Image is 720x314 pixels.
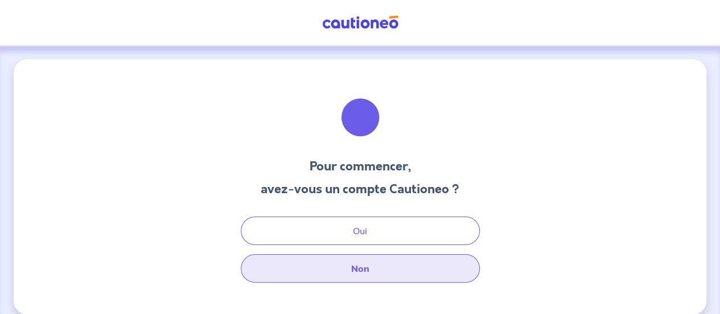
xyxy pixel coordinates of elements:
img: Cautioneo [318,15,403,30]
button: Non [241,254,480,283]
h3: Pour commencer, [261,157,459,176]
h3: avez-vous un compte Cautioneo ? [261,180,459,198]
img: illu_welcome.svg [330,87,391,148]
button: Oui [241,217,480,245]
